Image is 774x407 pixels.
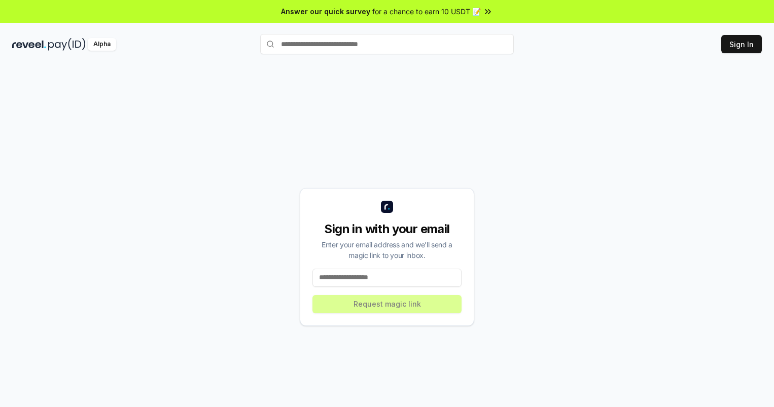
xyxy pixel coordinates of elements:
div: Alpha [88,38,116,51]
div: Sign in with your email [312,221,462,237]
span: Answer our quick survey [281,6,370,17]
div: Enter your email address and we’ll send a magic link to your inbox. [312,239,462,261]
img: logo_small [381,201,393,213]
button: Sign In [721,35,762,53]
img: pay_id [48,38,86,51]
img: reveel_dark [12,38,46,51]
span: for a chance to earn 10 USDT 📝 [372,6,481,17]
